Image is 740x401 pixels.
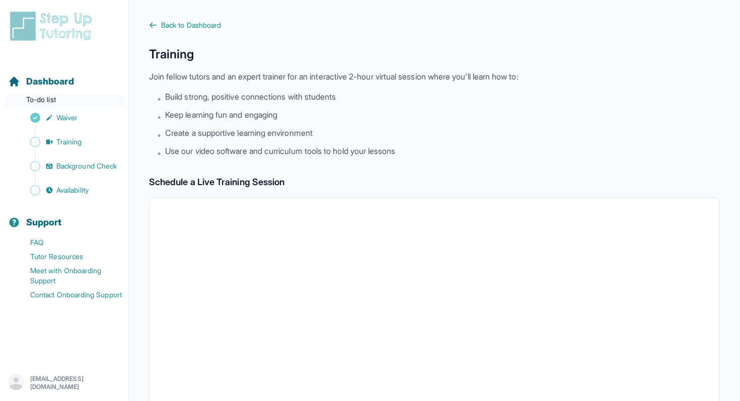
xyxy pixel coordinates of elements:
a: Training [8,135,128,149]
a: Background Check [8,159,128,173]
a: Dashboard [8,74,74,89]
span: • [157,111,161,123]
a: Back to Dashboard [149,20,720,30]
h2: Schedule a Live Training Session [149,175,720,189]
button: [EMAIL_ADDRESS][DOMAIN_NAME] [8,374,120,392]
span: Availability [56,185,89,195]
img: logo [8,10,98,42]
button: Support [4,199,124,233]
p: To-do list [4,95,124,109]
span: Dashboard [26,74,74,89]
span: • [157,129,161,141]
button: Dashboard [4,58,124,93]
span: • [157,147,161,159]
h1: Training [149,46,720,62]
a: Meet with Onboarding Support [8,264,128,288]
span: Use our video software and curriculum tools to hold your lessons [165,145,395,157]
p: Join fellow tutors and an expert trainer for an interactive 2-hour virtual session where you'll l... [149,70,720,83]
span: Keep learning fun and engaging [165,109,277,121]
a: FAQ [8,235,128,250]
a: Contact Onboarding Support [8,288,128,302]
a: Tutor Resources [8,250,128,264]
span: Build strong, positive connections with students [165,91,336,103]
span: Create a supportive learning environment [165,127,313,139]
p: [EMAIL_ADDRESS][DOMAIN_NAME] [30,375,120,391]
span: Training [56,137,82,147]
a: Availability [8,183,128,197]
span: Back to Dashboard [161,20,221,30]
span: Support [26,215,62,229]
span: Waiver [56,113,78,123]
span: Background Check [56,161,117,171]
a: Waiver [8,111,128,125]
span: • [157,93,161,105]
